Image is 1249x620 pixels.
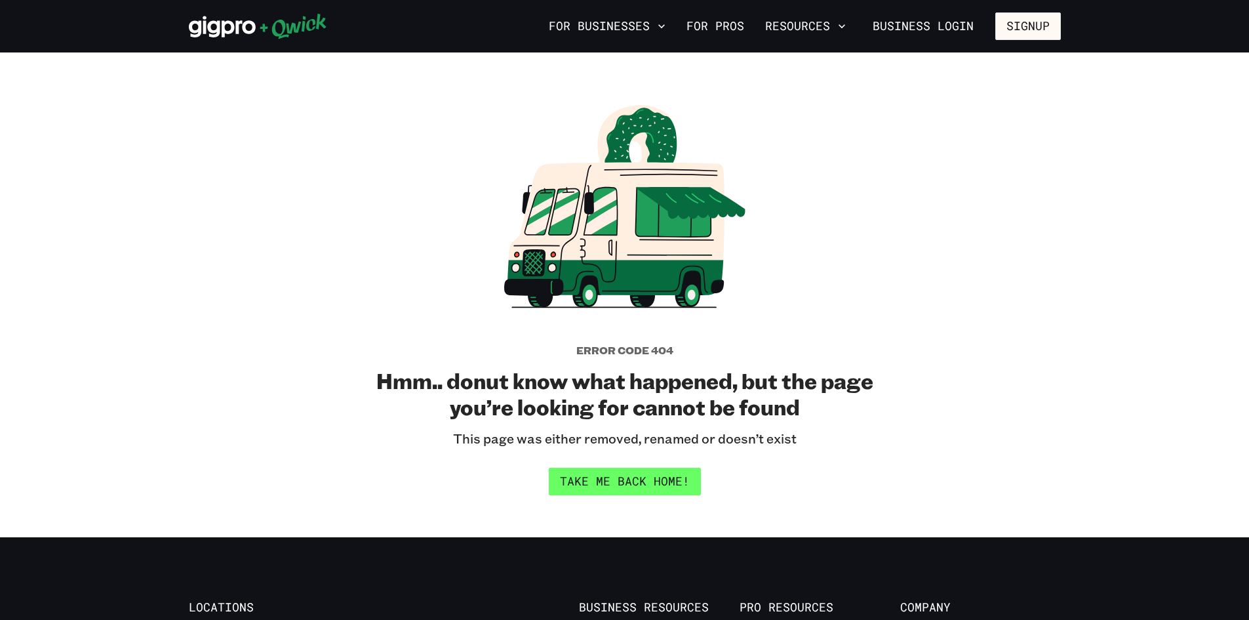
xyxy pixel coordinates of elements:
span: Company [900,600,1061,615]
span: Pro Resources [740,600,900,615]
a: For Pros [681,15,749,37]
h5: Error code 404 [576,344,673,357]
button: Signup [995,12,1061,40]
h2: Hmm.. donut know what happened, but the page you’re looking for cannot be found [376,367,874,420]
p: This page was either removed, renamed or doesn’t exist [453,430,797,447]
a: Take me back home! [549,468,701,495]
span: Business Resources [579,600,740,615]
button: Resources [760,15,851,37]
button: For Businesses [544,15,671,37]
span: Locations [189,600,349,615]
a: Business Login [862,12,985,40]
